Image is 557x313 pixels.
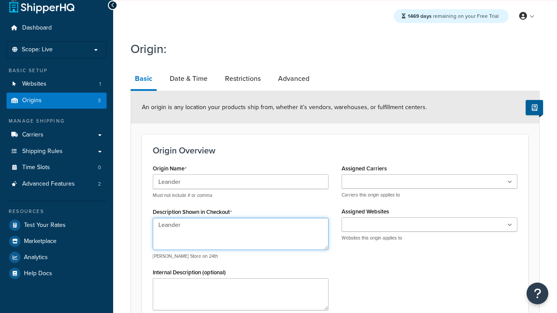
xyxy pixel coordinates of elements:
[24,270,52,277] span: Help Docs
[7,233,107,249] a: Marketplace
[221,68,265,89] a: Restrictions
[165,68,212,89] a: Date & Time
[22,24,52,32] span: Dashboard
[7,93,107,109] a: Origins3
[527,283,548,304] button: Open Resource Center
[131,40,529,57] h1: Origin:
[24,222,66,229] span: Test Your Rates
[22,148,63,155] span: Shipping Rules
[98,180,101,188] span: 2
[7,127,107,143] a: Carriers
[7,160,107,176] a: Time Slots0
[342,208,389,215] label: Assigned Websites
[99,80,101,88] span: 1
[22,97,42,104] span: Origins
[153,192,329,199] p: Must not include # or comma
[526,100,543,115] button: Show Help Docs
[22,164,50,171] span: Time Slots
[7,76,107,92] a: Websites1
[7,250,107,265] a: Analytics
[22,46,53,53] span: Scope: Live
[142,103,427,112] span: An origin is any location your products ship from, whether it’s vendors, warehouses, or fulfillme...
[7,67,107,74] div: Basic Setup
[22,131,44,139] span: Carriers
[153,165,187,172] label: Origin Name
[7,160,107,176] li: Time Slots
[24,254,48,261] span: Analytics
[131,68,157,91] a: Basic
[7,176,107,192] li: Advanced Features
[22,80,47,88] span: Websites
[24,238,57,245] span: Marketplace
[153,269,226,276] label: Internal Description (optional)
[7,176,107,192] a: Advanced Features2
[408,12,499,20] span: remaining on your Free Trial
[153,209,232,216] label: Description Shown in Checkout
[22,180,75,188] span: Advanced Features
[7,266,107,281] a: Help Docs
[274,68,314,89] a: Advanced
[153,253,329,260] p: [PERSON_NAME] Store on 24th
[98,164,101,171] span: 0
[7,143,107,160] a: Shipping Rules
[7,76,107,92] li: Websites
[153,146,517,155] h3: Origin Overview
[342,165,387,172] label: Assigned Carriers
[7,208,107,215] div: Resources
[408,12,432,20] strong: 1469 days
[7,20,107,36] a: Dashboard
[7,93,107,109] li: Origins
[98,97,101,104] span: 3
[342,235,517,241] p: Websites this origin applies to
[342,192,517,198] p: Carriers this origin applies to
[7,217,107,233] a: Test Your Rates
[7,117,107,125] div: Manage Shipping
